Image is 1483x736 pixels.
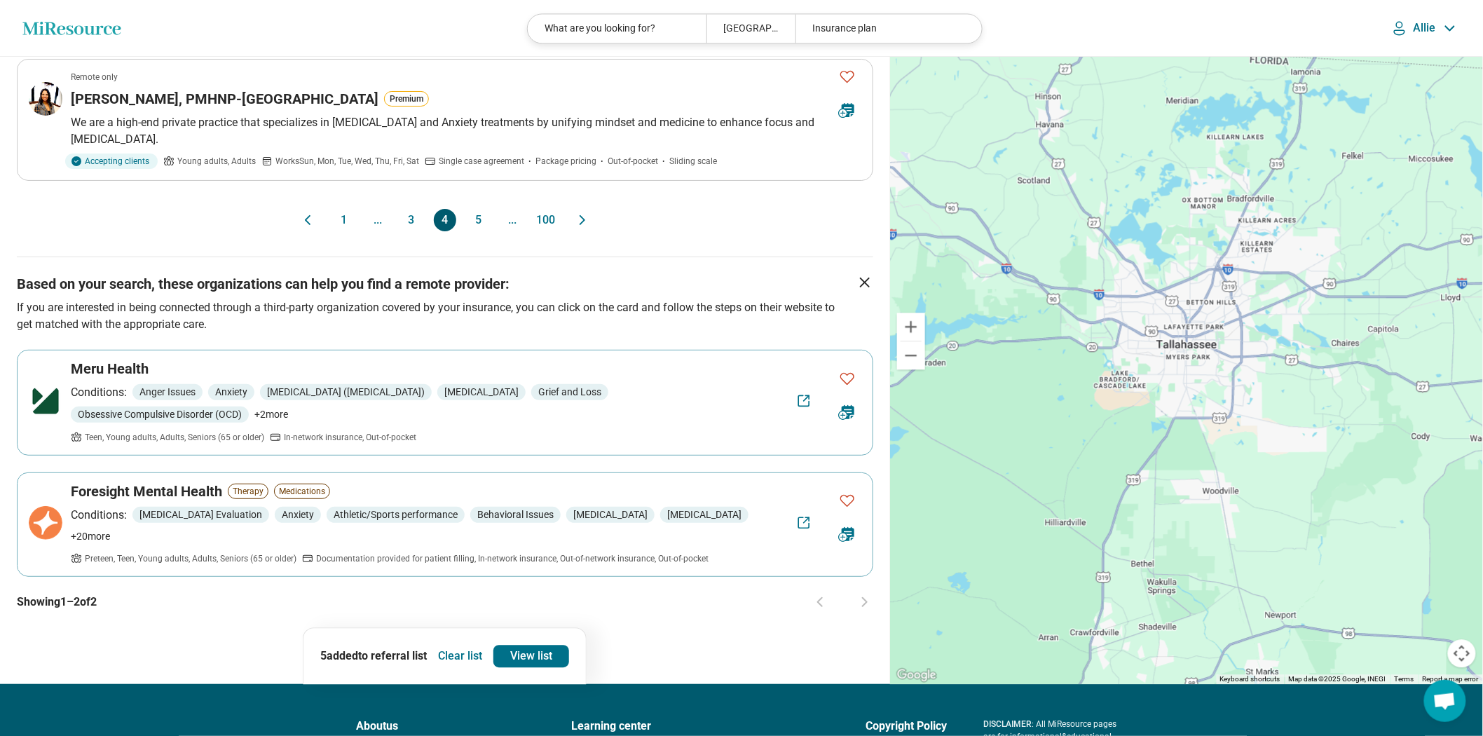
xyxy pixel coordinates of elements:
[833,486,861,515] button: Favorite
[467,209,490,231] button: 5
[316,552,709,565] span: Documentation provided for patient filling, In-network insurance, Out-of-network insurance, Out-o...
[1220,674,1280,684] button: Keyboard shortcuts
[17,350,873,456] a: FavoriteMeru HealthConditions:Anger IssuesAnxiety[MEDICAL_DATA] ([MEDICAL_DATA])[MEDICAL_DATA]Gri...
[535,155,596,168] span: Package pricing
[1448,639,1476,667] button: Map camera controls
[833,62,861,91] button: Favorite
[254,407,288,422] span: + 2 more
[897,313,925,341] button: Zoom in
[432,645,488,667] button: Clear list
[71,89,378,109] h3: [PERSON_NAME], PMHNP-[GEOGRAPHIC_DATA]
[1424,680,1466,722] div: Open chat
[71,529,110,544] span: + 20 more
[1289,675,1386,683] span: Map data ©2025 Google, INEGI
[71,359,149,379] h3: Meru Health
[333,209,355,231] button: 1
[897,341,925,369] button: Zoom out
[866,718,947,735] a: Copyright Policy
[327,507,465,523] span: Athletic/Sports performance
[65,154,158,169] div: Accepting clients
[856,594,873,611] button: Next page
[358,649,427,662] span: to referral list
[493,645,569,667] a: View list
[299,209,316,231] button: Previous page
[17,577,873,627] div: Showing 1 – 2 of 2
[795,14,973,43] div: Insurance plan
[894,666,940,684] a: Open this area in Google Maps (opens a new window)
[132,507,269,523] span: [MEDICAL_DATA] Evaluation
[320,648,427,665] p: 5 added
[228,484,268,499] span: Therapy
[833,364,861,393] button: Favorite
[71,71,118,83] p: Remote only
[384,91,429,107] button: Premium
[501,209,524,231] span: ...
[400,209,423,231] button: 3
[528,14,706,43] div: What are you looking for?
[85,552,296,565] span: Preteen, Teen, Young adults, Adults, Seniors (65 or older)
[85,431,264,444] span: Teen, Young adults, Adults, Seniors (65 or older)
[177,155,256,168] span: Young adults, Adults
[531,384,608,400] span: Grief and Loss
[71,384,127,401] p: Conditions:
[17,472,873,577] a: FavoriteForesight Mental HealthTherapyMedicationsConditions:[MEDICAL_DATA] EvaluationAnxietyAthle...
[356,718,535,735] a: Aboutus
[706,14,795,43] div: [GEOGRAPHIC_DATA], [GEOGRAPHIC_DATA]
[1395,675,1414,683] a: Terms (opens in new tab)
[1423,675,1479,683] a: Report a map error
[260,384,432,400] span: [MEDICAL_DATA] ([MEDICAL_DATA])
[571,718,829,735] a: Learning center
[71,407,249,423] span: Obsessive Compulsive Disorder (OCD)
[71,507,127,524] p: Conditions:
[894,666,940,684] img: Google
[208,384,254,400] span: Anxiety
[812,594,828,611] button: Previous page
[434,209,456,231] button: 4
[669,155,717,168] span: Sliding scale
[275,155,419,168] span: Works Sun, Mon, Tue, Wed, Thu, Fri, Sat
[275,507,321,523] span: Anxiety
[437,384,526,400] span: [MEDICAL_DATA]
[574,209,591,231] button: Next page
[71,114,861,148] p: We are a high-end private practice that specializes in [MEDICAL_DATA] and Anxiety treatments by u...
[983,719,1032,729] span: DISCLAIMER
[274,484,330,499] span: Medications
[284,431,416,444] span: In-network insurance, Out-of-pocket
[660,507,749,523] span: [MEDICAL_DATA]
[71,482,222,501] h3: Foresight Mental Health
[470,507,561,523] span: Behavioral Issues
[439,155,524,168] span: Single case agreement
[1414,21,1437,35] p: Allie
[566,507,655,523] span: [MEDICAL_DATA]
[535,209,557,231] button: 100
[132,384,203,400] span: Anger Issues
[608,155,658,168] span: Out-of-pocket
[367,209,389,231] span: ...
